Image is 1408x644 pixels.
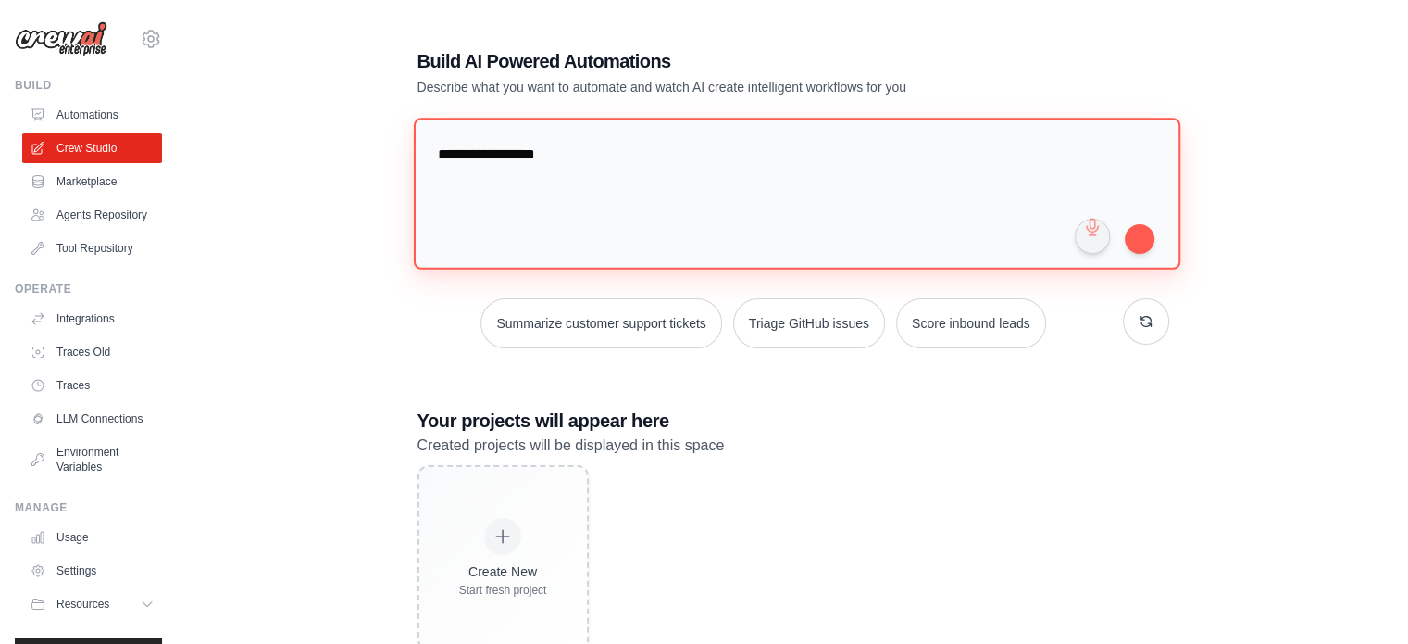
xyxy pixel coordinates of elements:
[56,597,109,612] span: Resources
[22,404,162,434] a: LLM Connections
[22,337,162,367] a: Traces Old
[459,562,547,581] div: Create New
[15,282,162,297] div: Operate
[22,133,162,163] a: Crew Studio
[417,408,1169,434] h3: Your projects will appear here
[22,371,162,400] a: Traces
[22,437,162,482] a: Environment Variables
[22,200,162,230] a: Agents Repository
[22,304,162,334] a: Integrations
[417,434,1169,458] p: Created projects will be displayed in this space
[459,583,547,598] div: Start fresh project
[1123,298,1169,345] button: Get new suggestions
[896,298,1046,348] button: Score inbound leads
[15,78,162,93] div: Build
[15,500,162,515] div: Manage
[480,298,721,348] button: Summarize customer support tickets
[733,298,885,348] button: Triage GitHub issues
[22,589,162,619] button: Resources
[22,234,162,263] a: Tool Repository
[417,48,1040,74] h1: Build AI Powered Automations
[22,523,162,552] a: Usage
[22,556,162,586] a: Settings
[22,167,162,196] a: Marketplace
[1075,219,1110,254] button: Click to speak your automation idea
[22,100,162,130] a: Automations
[417,78,1040,96] p: Describe what you want to automate and watch AI create intelligent workflows for you
[15,21,107,57] img: Logo
[1315,555,1408,644] iframe: Chat Widget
